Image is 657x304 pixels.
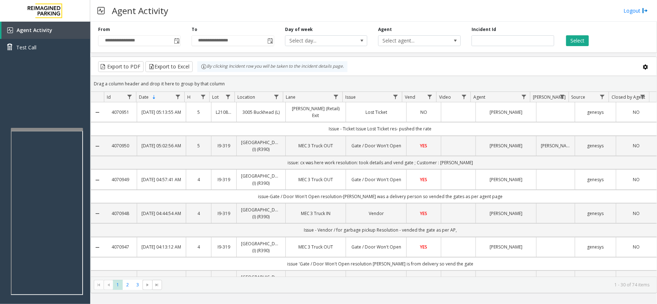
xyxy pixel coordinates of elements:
span: Sortable [151,94,157,100]
a: Gate / Door Won't Open [350,243,402,250]
a: Video Filter Menu [459,92,469,102]
a: 4070949 [108,176,132,183]
span: Lot [213,94,219,100]
span: Select day... [285,36,351,46]
a: [DATE] 04:13:12 AM [141,243,181,250]
a: [PERSON_NAME] [480,109,532,116]
label: Day of week [285,26,313,33]
div: Drag a column header and drop it here to group by that column [91,77,657,90]
td: issue: cx was here work resolution: took details and vend gate ; Customer : [PERSON_NAME] [104,156,657,169]
a: 4070947 [108,243,132,250]
span: YES [420,210,428,216]
a: [DATE] 04:44:54 AM [141,210,181,217]
td: Issue - Ticket Issue Lost Ticket res- pushed the rate [104,122,657,135]
a: NO [621,210,652,217]
a: genesys [579,243,611,250]
span: NO [420,109,427,115]
a: Collapse Details [91,245,104,250]
a: [PERSON_NAME] [480,243,532,250]
img: pageIcon [97,2,105,19]
a: [PERSON_NAME] [541,142,571,149]
a: MEC 3 Truck IN [290,210,342,217]
a: Location Filter Menu [272,92,281,102]
a: I9-319 [216,243,232,250]
span: Page 3 [133,280,143,290]
a: YES [411,176,437,183]
a: Gate / Door Won't Open [350,142,402,149]
label: To [192,26,197,33]
a: Lost Ticket [350,109,402,116]
a: Vendor [350,210,402,217]
span: Select agent... [378,36,444,46]
span: YES [420,176,428,183]
span: Page 1 [113,280,123,290]
a: 3005 Buckhead (L) [241,109,281,116]
a: Collapse Details [91,211,104,216]
label: Agent [378,26,392,33]
span: Source [571,94,586,100]
span: NO [633,244,640,250]
span: [PERSON_NAME] [533,94,566,100]
span: Go to the last page [152,280,162,290]
td: Issue - Vendor / for garbage pickup Resolution - vended the gate as per AP, [104,223,657,237]
button: Export to Excel [145,61,193,72]
a: H Filter Menu [198,92,208,102]
a: [GEOGRAPHIC_DATA] (I) (R390) [241,274,281,287]
button: Export to PDF [98,61,144,72]
span: NO [633,176,640,183]
a: [GEOGRAPHIC_DATA] (I) (R390) [241,240,281,254]
a: MEC 3 Truck OUT [290,142,342,149]
a: [DATE] 05:02:56 AM [141,142,181,149]
a: NO [621,142,652,149]
span: H [187,94,190,100]
span: Closed by Agent [612,94,645,100]
div: Data table [91,92,657,277]
a: Id Filter Menu [125,92,135,102]
a: 4070948 [108,210,132,217]
a: I9-319 [216,176,232,183]
a: Parker Filter Menu [557,92,567,102]
a: Gate / Door Won't Open [350,176,402,183]
a: [PERSON_NAME] [480,210,532,217]
span: Go to the last page [154,282,160,288]
a: YES [411,243,437,250]
a: 4 [190,176,207,183]
a: Agent Filter Menu [519,92,529,102]
span: NO [633,210,640,216]
img: infoIcon.svg [201,64,207,70]
span: Toggle popup [266,36,274,46]
img: logout [642,7,648,14]
span: YES [420,143,428,149]
a: Logout [623,7,648,14]
td: issue-Gate / Door Won't Open resolution-[PERSON_NAME] was a delivery person so vended the gates a... [104,190,657,203]
a: Lane Filter Menu [331,92,341,102]
span: Test Call [16,44,36,51]
a: I9-319 [216,210,232,217]
a: Collapse Details [91,109,104,115]
a: Collapse Details [91,177,104,183]
span: Page 2 [123,280,132,290]
a: Issue Filter Menu [391,92,400,102]
span: Lane [286,94,295,100]
a: YES [411,210,437,217]
a: 4070951 [108,109,132,116]
a: Lot Filter Menu [223,92,233,102]
span: NO [633,143,640,149]
a: [DATE] 05:13:55 AM [141,109,181,116]
button: Select [566,35,589,46]
span: Agent Activity [17,27,52,33]
a: I9-319 [216,142,232,149]
a: [GEOGRAPHIC_DATA] (I) (R390) [241,173,281,186]
a: genesys [579,142,611,149]
a: MEC 3 Truck OUT [290,176,342,183]
span: Date [139,94,149,100]
a: [DATE] 04:57:41 AM [141,176,181,183]
a: 5 [190,142,207,149]
span: Location [237,94,255,100]
a: 5 [190,109,207,116]
span: Go to the next page [143,280,152,290]
a: genesys [579,210,611,217]
div: By clicking Incident row you will be taken to the incident details page. [197,61,347,72]
a: NO [621,109,652,116]
a: [PERSON_NAME] [480,142,532,149]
